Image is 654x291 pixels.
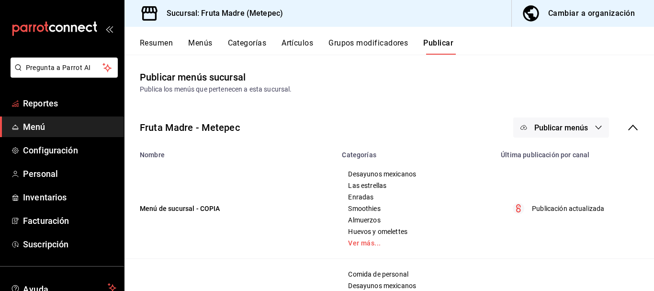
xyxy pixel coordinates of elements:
button: Grupos modificadores [328,38,408,55]
div: Publica los menús que pertenecen a esta sucursal. [140,84,639,94]
span: Comida de personal [348,271,483,278]
button: open_drawer_menu [105,25,113,33]
span: Facturación [23,214,116,227]
button: Categorías [228,38,267,55]
td: Menú de sucursal - COPIA [124,159,336,259]
span: Personal [23,167,116,180]
div: Publicar menús sucursal [140,70,246,84]
th: Nombre [124,145,336,159]
div: navigation tabs [140,38,654,55]
h3: Sucursal: Fruta Madre (Metepec) [159,8,283,19]
span: Configuración [23,144,116,157]
span: Huevos y omelettes [348,228,483,235]
p: Publicación actualizada [532,204,604,214]
button: Artículos [282,38,313,55]
span: Desayunos mexicanos [348,282,483,289]
span: Las estrellas [348,182,483,189]
span: Suscripción [23,238,116,251]
a: Pregunta a Parrot AI [7,70,118,80]
span: Menú [23,120,116,133]
th: Última publicación por canal [495,145,654,159]
span: Almuerzos [348,217,483,223]
button: Publicar [423,38,453,55]
span: Publicar menús [534,123,588,132]
span: Pregunta a Parrot AI [26,63,103,73]
div: Cambiar a organización [548,7,635,20]
button: Menús [188,38,212,55]
a: Ver más... [348,240,483,246]
button: Pregunta a Parrot AI [11,58,118,78]
span: Desayunos mexicanos [348,171,483,177]
span: Reportes [23,97,116,110]
span: Inventarios [23,191,116,204]
th: Categorías [336,145,495,159]
div: Fruta Madre - Metepec [140,120,240,135]
button: Publicar menús [513,117,609,138]
button: Resumen [140,38,173,55]
span: Smoothies [348,205,483,212]
span: Enradas [348,194,483,200]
